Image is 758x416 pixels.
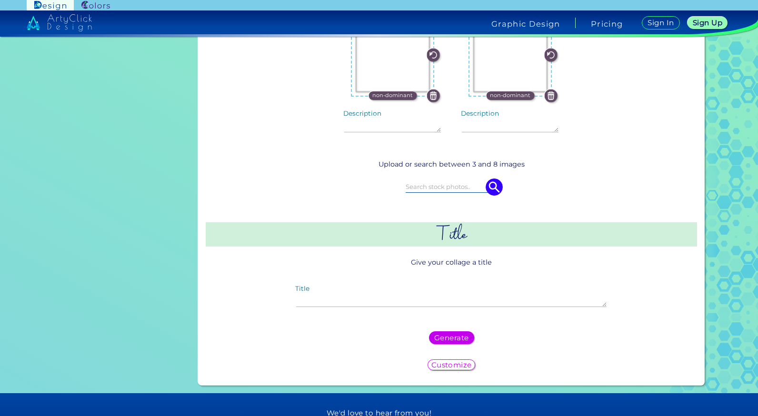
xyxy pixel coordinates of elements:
label: Description [343,110,381,117]
p: Give your collage a title [206,254,697,271]
a: Sign In [644,17,678,29]
label: Description [461,110,499,117]
h4: Graphic Design [491,20,560,28]
h5: Generate [436,335,467,341]
input: Search stock photos.. [406,181,497,192]
img: artyclick_design_logo_white_combined_path.svg [27,14,92,31]
img: icon search [486,178,503,196]
img: 4ab67256-106d-49b0-a39c-7ce195314b78 [356,18,429,92]
h5: Customize [433,362,470,368]
a: Pricing [591,20,623,28]
label: Title [295,286,309,292]
h2: Title [206,222,697,247]
img: 14134a30-46f7-419d-9411-b2066dc3186e [473,18,547,92]
p: non-dominant [372,91,413,100]
p: Upload or search between 3 and 8 images [209,159,693,170]
h5: Sign Up [694,20,721,26]
a: Sign Up [689,17,726,29]
img: ArtyClick Colors logo [81,1,110,10]
h5: Sign In [649,20,673,26]
p: non-dominant [490,91,530,100]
